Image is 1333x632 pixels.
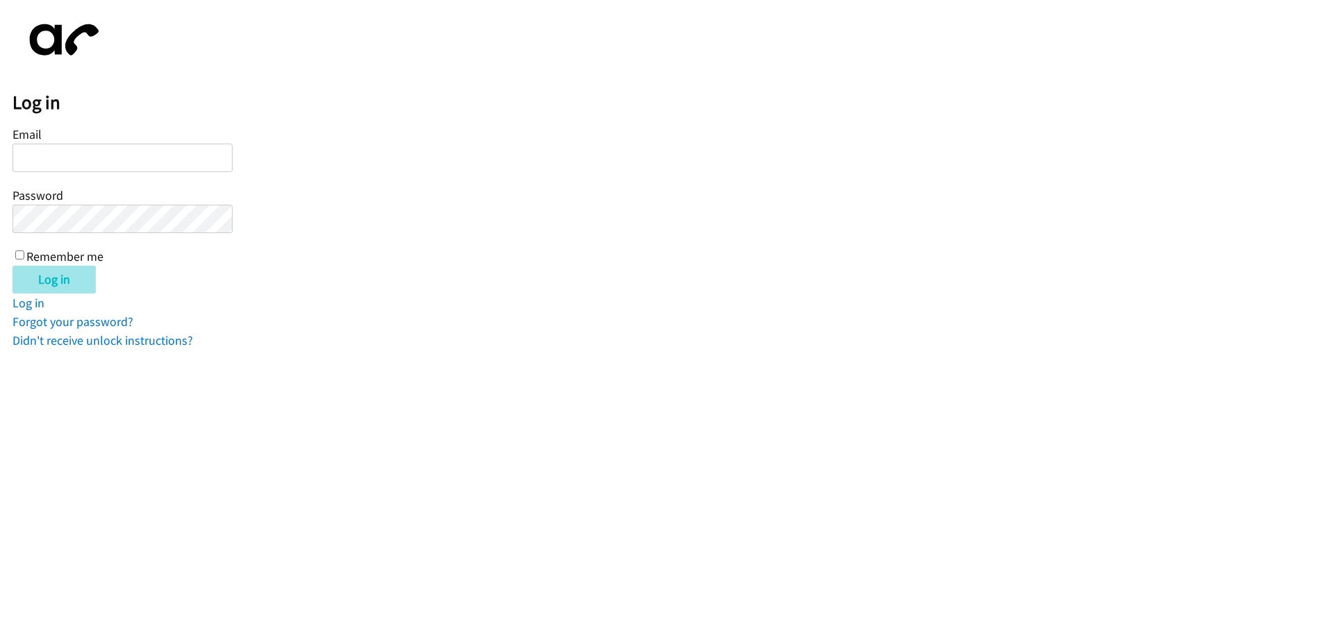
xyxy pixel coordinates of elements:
input: Log in [12,266,96,293]
label: Remember me [26,248,103,264]
a: Log in [12,295,44,311]
img: aphone-8a226864a2ddd6a5e75d1ebefc011f4aa8f32683c2d82f3fb0802fe031f96514.svg [12,12,110,67]
h2: Log in [12,91,1333,114]
a: Didn't receive unlock instructions? [12,332,193,348]
a: Forgot your password? [12,314,133,330]
label: Email [12,126,42,142]
label: Password [12,187,63,203]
